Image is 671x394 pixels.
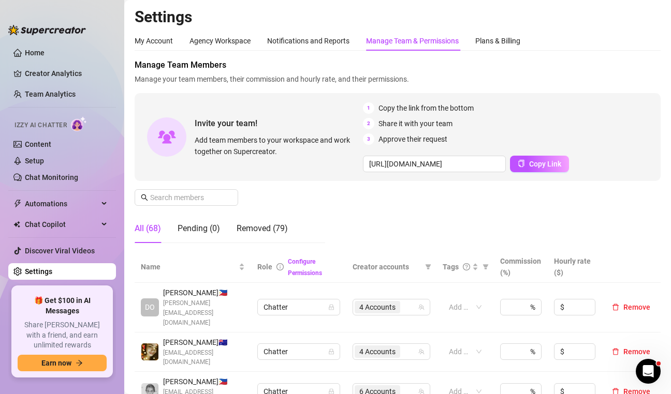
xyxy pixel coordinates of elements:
[141,261,237,272] span: Name
[25,247,95,255] a: Discover Viral Videos
[608,345,654,358] button: Remove
[328,304,334,310] span: lock
[510,156,569,172] button: Copy Link
[608,301,654,313] button: Remove
[163,298,245,328] span: [PERSON_NAME][EMAIL_ADDRESS][DOMAIN_NAME]
[25,216,98,233] span: Chat Copilot
[612,348,619,355] span: delete
[518,160,525,167] span: copy
[418,348,425,355] span: team
[443,261,459,272] span: Tags
[195,117,363,130] span: Invite your team!
[135,222,161,235] div: All (68)
[18,320,107,351] span: Share [PERSON_NAME] with a friend, and earn unlimited rewards
[76,359,83,367] span: arrow-right
[359,301,396,313] span: 4 Accounts
[41,359,71,367] span: Earn now
[623,303,650,311] span: Remove
[328,348,334,355] span: lock
[463,263,470,270] span: question-circle
[141,343,158,360] img: deia jane boiser
[264,299,334,315] span: Chatter
[353,261,421,272] span: Creator accounts
[135,35,173,47] div: My Account
[25,195,98,212] span: Automations
[14,120,67,130] span: Izzy AI Chatter
[548,251,602,283] th: Hourly rate ($)
[418,304,425,310] span: team
[163,348,245,368] span: [EMAIL_ADDRESS][DOMAIN_NAME]
[355,345,400,358] span: 4 Accounts
[8,25,86,35] img: logo-BBDzfeDw.svg
[25,90,76,98] a: Team Analytics
[145,301,155,313] span: DO
[163,337,245,348] span: [PERSON_NAME] 🇦🇺
[264,344,334,359] span: Chatter
[141,194,148,201] span: search
[71,116,87,131] img: AI Chatter
[178,222,220,235] div: Pending (0)
[529,160,561,168] span: Copy Link
[494,251,548,283] th: Commission (%)
[483,264,489,270] span: filter
[257,263,272,271] span: Role
[163,287,245,298] span: [PERSON_NAME] 🇵🇭
[363,118,374,129] span: 2
[150,192,224,203] input: Search members
[135,7,661,27] h2: Settings
[18,355,107,371] button: Earn nowarrow-right
[25,65,108,82] a: Creator Analytics
[612,304,619,311] span: delete
[623,347,650,356] span: Remove
[363,133,374,145] span: 3
[25,49,45,57] a: Home
[189,35,251,47] div: Agency Workspace
[276,263,284,270] span: info-circle
[135,251,251,283] th: Name
[378,102,474,114] span: Copy the link from the bottom
[366,35,459,47] div: Manage Team & Permissions
[195,134,359,157] span: Add team members to your workspace and work together on Supercreator.
[267,35,349,47] div: Notifications and Reports
[480,259,491,275] span: filter
[423,259,433,275] span: filter
[25,267,52,276] a: Settings
[378,133,447,145] span: Approve their request
[288,258,322,277] a: Configure Permissions
[135,59,661,71] span: Manage Team Members
[355,301,400,313] span: 4 Accounts
[18,296,107,316] span: 🎁 Get $100 in AI Messages
[237,222,288,235] div: Removed (79)
[25,140,51,148] a: Content
[25,157,44,165] a: Setup
[363,102,374,114] span: 1
[475,35,520,47] div: Plans & Billing
[636,359,661,384] iframe: Intercom live chat
[425,264,431,270] span: filter
[25,173,78,181] a: Chat Monitoring
[13,200,22,208] span: thunderbolt
[163,376,245,387] span: [PERSON_NAME] 🇵🇭
[359,346,396,357] span: 4 Accounts
[378,118,453,129] span: Share it with your team
[13,221,20,228] img: Chat Copilot
[135,73,661,85] span: Manage your team members, their commission and hourly rate, and their permissions.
